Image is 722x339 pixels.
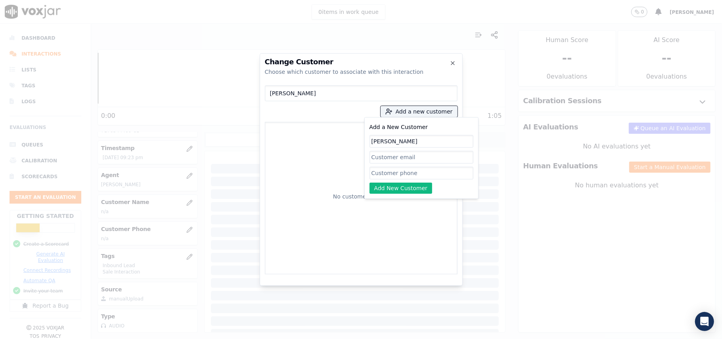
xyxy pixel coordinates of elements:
input: Customer phone [370,167,473,179]
input: Customer email [370,151,473,164]
label: Add a New Customer [370,124,428,130]
button: Add New Customer [370,183,433,194]
input: Search Customers [265,85,458,101]
div: Open Intercom Messenger [695,312,714,331]
input: Customer name [370,135,473,148]
div: Choose which customer to associate with this interaction [265,68,458,76]
h2: Change Customer [265,58,458,65]
button: Add a new customer [381,106,458,117]
p: No customers found [333,193,389,200]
